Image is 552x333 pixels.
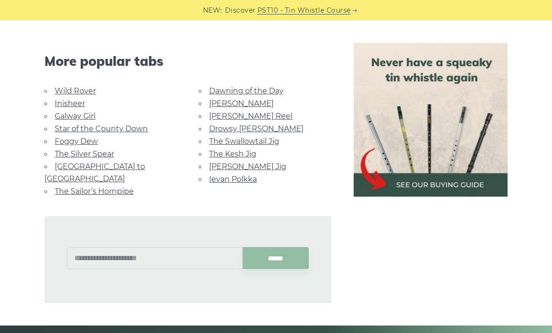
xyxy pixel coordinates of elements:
span: More popular tabs [44,53,331,69]
span: NEW: [203,5,222,16]
a: The Swallowtail Jig [209,137,279,146]
a: The Kesh Jig [209,149,256,158]
a: [PERSON_NAME] [209,99,274,108]
a: [PERSON_NAME] Jig [209,162,286,171]
a: Wild Rover [55,86,96,95]
a: Foggy Dew [55,137,98,146]
a: The Silver Spear [55,149,114,158]
a: Star of the County Down [55,124,148,133]
a: [GEOGRAPHIC_DATA] to [GEOGRAPHIC_DATA] [44,162,145,183]
a: Inisheer [55,99,85,108]
img: tin whistle buying guide [354,43,508,197]
span: Discover [225,5,256,16]
a: PST10 - Tin Whistle Course [257,5,351,16]
a: Galway Girl [55,112,95,120]
a: [PERSON_NAME] Reel [209,112,292,120]
a: Dawning of the Day [209,86,283,95]
a: The Sailor’s Hornpipe [55,187,134,196]
a: Drowsy [PERSON_NAME] [209,124,304,133]
a: Ievan Polkka [209,175,257,184]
